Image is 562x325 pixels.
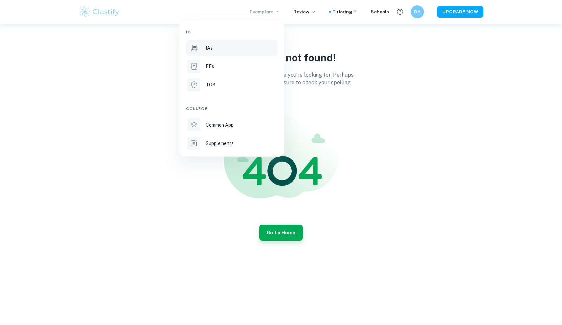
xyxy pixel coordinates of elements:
[206,63,214,70] p: EEs
[206,140,234,147] p: Supplements
[186,29,191,35] span: IB
[186,77,277,93] a: TOK
[186,117,277,133] a: Common App
[186,40,277,56] a: IAs
[186,58,277,74] a: EEs
[206,121,234,128] p: Common App
[186,106,208,112] span: College
[206,44,213,52] p: IAs
[206,81,216,88] p: TOK
[186,135,277,151] a: Supplements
